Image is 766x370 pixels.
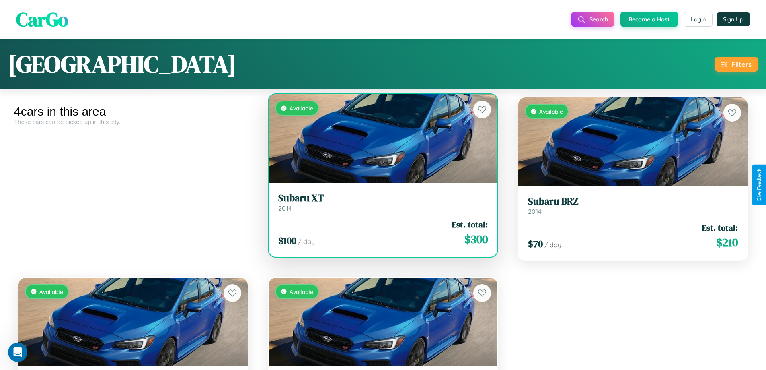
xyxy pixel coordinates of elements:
[452,219,488,230] span: Est. total:
[298,238,315,246] span: / day
[14,118,252,125] div: These cars can be picked up in this city.
[278,192,488,212] a: Subaru XT2014
[39,288,63,295] span: Available
[8,343,27,362] iframe: Intercom live chat
[620,12,678,27] button: Become a Host
[14,105,252,118] div: 4 cars in this area
[539,108,563,115] span: Available
[589,16,608,23] span: Search
[528,237,543,250] span: $ 70
[464,231,488,247] span: $ 300
[16,6,68,33] span: CarGo
[731,60,752,68] div: Filters
[756,169,762,201] div: Give Feedback
[290,288,313,295] span: Available
[702,222,738,234] span: Est. total:
[544,241,561,249] span: / day
[571,12,614,27] button: Search
[716,234,738,250] span: $ 210
[278,192,488,204] h3: Subaru XT
[528,207,542,215] span: 2014
[278,204,292,212] span: 2014
[528,196,738,207] h3: Subaru BRZ
[278,234,296,247] span: $ 100
[528,196,738,215] a: Subaru BRZ2014
[290,105,313,112] span: Available
[684,12,713,27] button: Login
[717,12,750,26] button: Sign Up
[715,57,758,72] button: Filters
[8,48,236,81] h1: [GEOGRAPHIC_DATA]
